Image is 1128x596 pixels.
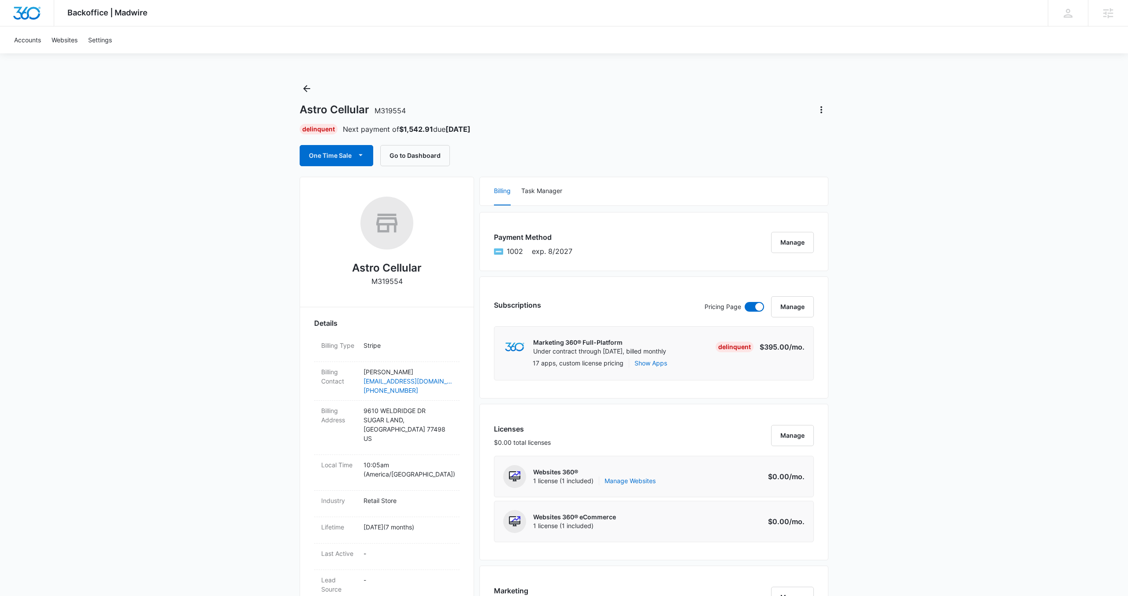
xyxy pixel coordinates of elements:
button: Back [300,82,314,96]
p: $0.00 total licenses [494,438,551,447]
div: Delinquent [716,342,753,352]
span: /mo. [789,343,805,351]
h3: Subscriptions [494,300,541,310]
div: Billing Contact[PERSON_NAME][EMAIL_ADDRESS][DOMAIN_NAME][PHONE_NUMBER] [314,362,460,401]
span: Backoffice | Madwire [67,8,148,17]
div: Local Time10:05am (America/[GEOGRAPHIC_DATA]) [314,455,460,491]
h3: Marketing [494,585,564,596]
dt: Industry [321,496,356,505]
button: Billing [494,177,511,205]
span: 1 license (1 included) [533,477,656,485]
p: [DATE] ( 7 months ) [364,522,453,532]
a: Manage Websites [605,477,656,485]
p: Websites 360® [533,468,656,477]
div: Billing Address9610 WELDRIDGE DRSUGAR LAND,[GEOGRAPHIC_DATA] 77498US [314,401,460,455]
dt: Lifetime [321,522,356,532]
dt: Last Active [321,549,356,558]
a: [EMAIL_ADDRESS][DOMAIN_NAME] [364,376,453,386]
p: [PERSON_NAME] [364,367,453,376]
dt: Billing Type [321,341,356,350]
p: $0.00 [763,516,805,527]
strong: [DATE] [445,125,471,134]
button: Go to Dashboard [380,145,450,166]
button: Manage [771,232,814,253]
p: - [364,549,453,558]
span: M319554 [375,106,406,115]
p: Websites 360® eCommerce [533,513,616,521]
p: Under contract through [DATE], billed monthly [533,347,666,356]
button: Manage [771,296,814,317]
div: Billing TypeStripe [314,335,460,362]
p: M319554 [371,276,403,287]
p: - [364,575,453,585]
div: Delinquent [300,124,338,134]
button: Show Apps [634,358,667,368]
p: Pricing Page [705,302,741,312]
img: marketing360Logo [505,343,524,352]
p: Retail Store [364,496,453,505]
span: American Express ending with [507,246,523,257]
div: IndustryRetail Store [314,491,460,517]
a: Websites [46,26,83,53]
p: 17 apps, custom license pricing [533,358,623,368]
h1: Astro Cellular [300,103,406,116]
dt: Billing Address [321,406,356,425]
h2: Astro Cellular [352,260,422,276]
a: Settings [83,26,117,53]
h3: Payment Method [494,232,572,242]
span: exp. 8/2027 [532,246,572,257]
button: Actions [814,103,828,117]
button: Manage [771,425,814,446]
p: $0.00 [763,471,805,482]
a: Accounts [9,26,46,53]
dt: Billing Contact [321,367,356,386]
p: Marketing 360® Full-Platform [533,338,666,347]
p: 9610 WELDRIDGE DR SUGAR LAND , [GEOGRAPHIC_DATA] 77498 US [364,406,453,443]
span: /mo. [789,472,805,481]
span: 1 license (1 included) [533,521,616,530]
button: Task Manager [521,177,562,205]
p: $395.00 [760,342,805,352]
button: One Time Sale [300,145,373,166]
span: Details [314,318,338,328]
div: Lifetime[DATE](7 months) [314,517,460,544]
dt: Local Time [321,460,356,469]
dt: Lead Source [321,575,356,594]
a: [PHONE_NUMBER] [364,386,453,395]
p: Stripe [364,341,453,350]
p: 10:05am ( America/[GEOGRAPHIC_DATA] ) [364,460,453,479]
p: Next payment of due [343,124,471,134]
h3: Licenses [494,424,551,434]
strong: $1,542.91 [399,125,433,134]
div: Last Active- [314,544,460,570]
span: /mo. [789,517,805,526]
